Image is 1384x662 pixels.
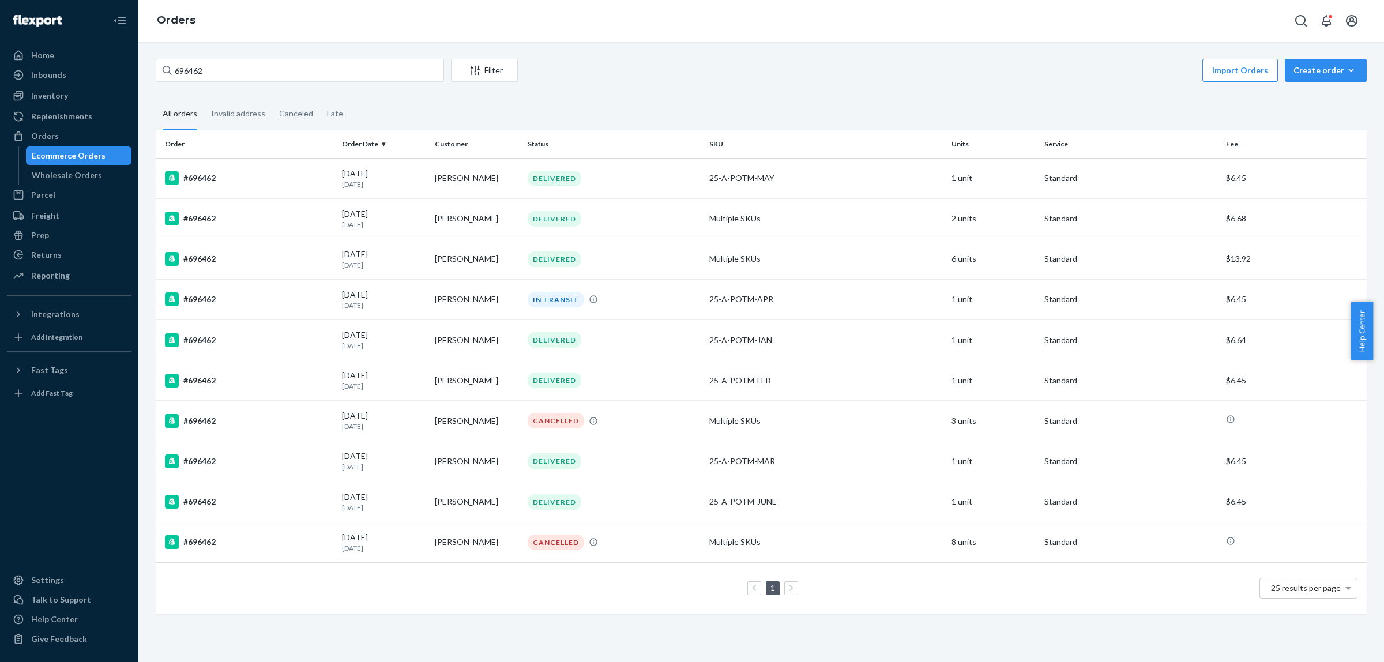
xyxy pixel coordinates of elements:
td: [PERSON_NAME] [430,279,523,319]
td: $6.45 [1221,360,1367,401]
div: Create order [1293,65,1358,76]
td: 6 units [947,239,1040,279]
div: #696462 [165,454,333,468]
ol: breadcrumbs [148,4,205,37]
div: #696462 [165,252,333,266]
a: Returns [7,246,131,264]
a: Settings [7,571,131,589]
p: [DATE] [342,503,426,513]
td: $6.64 [1221,320,1367,360]
td: 1 unit [947,279,1040,319]
div: Replenishments [31,111,92,122]
a: Add Integration [7,328,131,347]
div: #696462 [165,535,333,549]
div: Late [327,99,343,129]
div: DELIVERED [528,373,581,388]
p: [DATE] [342,543,426,553]
th: Status [523,130,705,158]
button: Open account menu [1340,9,1363,32]
th: Units [947,130,1040,158]
p: Standard [1044,536,1217,548]
p: Standard [1044,456,1217,467]
a: Orders [7,127,131,145]
div: Add Integration [31,332,82,342]
th: Service [1040,130,1221,158]
div: 25-A-POTM-APR [709,294,942,305]
div: CANCELLED [528,535,584,550]
td: [PERSON_NAME] [430,158,523,198]
div: #696462 [165,212,333,225]
th: Order [156,130,337,158]
div: Inventory [31,90,68,101]
a: Reporting [7,266,131,285]
p: [DATE] [342,179,426,189]
td: Multiple SKUs [705,239,947,279]
a: Parcel [7,186,131,204]
div: 25-A-POTM-MAR [709,456,942,467]
td: 1 unit [947,158,1040,198]
button: Give Feedback [7,630,131,648]
th: SKU [705,130,947,158]
td: 2 units [947,198,1040,239]
div: Add Fast Tag [31,388,73,398]
div: Integrations [31,309,80,320]
p: [DATE] [342,381,426,391]
td: 1 unit [947,320,1040,360]
a: Wholesale Orders [26,166,132,185]
p: Standard [1044,294,1217,305]
div: [DATE] [342,491,426,513]
a: Add Fast Tag [7,384,131,403]
p: Standard [1044,496,1217,507]
a: Inbounds [7,66,131,84]
div: #696462 [165,414,333,428]
div: [DATE] [342,370,426,391]
button: Integrations [7,305,131,324]
a: Prep [7,226,131,245]
td: 1 unit [947,482,1040,522]
a: Orders [157,14,195,27]
div: [DATE] [342,289,426,310]
a: Page 1 is your current page [768,583,777,593]
div: 25-A-POTM-FEB [709,375,942,386]
td: [PERSON_NAME] [430,320,523,360]
td: 3 units [947,401,1040,441]
td: $6.45 [1221,279,1367,319]
div: Returns [31,249,62,261]
button: Open Search Box [1289,9,1312,32]
div: DELIVERED [528,211,581,227]
td: $13.92 [1221,239,1367,279]
a: Ecommerce Orders [26,146,132,165]
div: Inbounds [31,69,66,81]
td: [PERSON_NAME] [430,522,523,562]
div: [DATE] [342,410,426,431]
p: Standard [1044,415,1217,427]
div: Wholesale Orders [32,170,102,181]
button: Create order [1285,59,1367,82]
div: [DATE] [342,249,426,270]
p: Standard [1044,334,1217,346]
div: 25-A-POTM-JUNE [709,496,942,507]
td: [PERSON_NAME] [430,401,523,441]
div: 25-A-POTM-MAY [709,172,942,184]
a: Freight [7,206,131,225]
td: [PERSON_NAME] [430,360,523,401]
div: Ecommerce Orders [32,150,106,161]
th: Order Date [337,130,430,158]
div: Home [31,50,54,61]
td: [PERSON_NAME] [430,198,523,239]
p: [DATE] [342,220,426,230]
div: #696462 [165,374,333,388]
td: $6.68 [1221,198,1367,239]
div: [DATE] [342,329,426,351]
p: [DATE] [342,260,426,270]
td: Multiple SKUs [705,522,947,562]
div: [DATE] [342,532,426,553]
div: Help Center [31,614,78,625]
button: Help Center [1351,302,1373,360]
div: #696462 [165,495,333,509]
div: Settings [31,574,64,586]
p: [DATE] [342,300,426,310]
div: [DATE] [342,168,426,189]
a: Home [7,46,131,65]
span: 25 results per page [1271,583,1341,593]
